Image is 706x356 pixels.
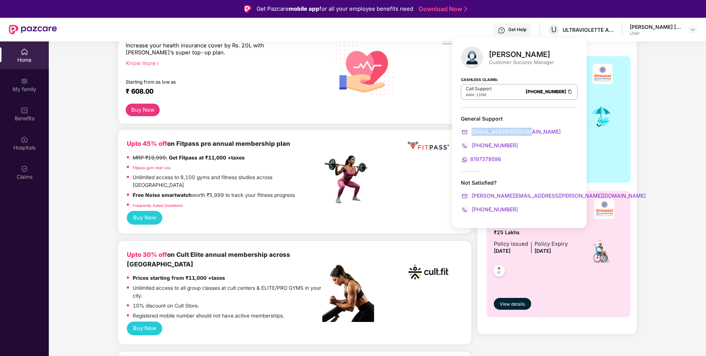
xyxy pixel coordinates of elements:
[322,154,374,205] img: fpp.png
[461,115,578,164] div: General Support
[500,301,525,308] span: View details
[133,155,167,161] del: MRP ₹19,999,
[461,75,498,83] strong: Cashless Claims:
[593,64,612,84] img: insurerLogo
[406,250,451,294] img: cult.png
[127,211,162,225] button: Buy Now
[257,4,413,13] div: Get Pazcare for all your employee benefits need
[461,128,468,136] img: svg+xml;base64,PHN2ZyB4bWxucz0iaHR0cDovL3d3dy53My5vcmcvMjAwMC9zdmciIHdpZHRoPSIyMCIgaGVpZ2h0PSIyMC...
[133,165,171,170] a: Fitpass gym near you
[461,142,518,148] a: [PHONE_NUMBER]
[322,265,374,322] img: pc2.png
[551,25,557,34] span: U
[133,203,183,208] a: Frequently Asked Questions!
[461,156,468,164] img: svg+xml;base64,PHN2ZyB4bWxucz0iaHR0cDovL3d3dy53My5vcmcvMjAwMC9zdmciIHdpZHRoPSIyMCIgaGVpZ2h0PSIyMC...
[594,199,614,219] img: insurerLogo
[470,128,561,135] span: [EMAIL_ADDRESS][DOMAIN_NAME]
[461,115,578,122] div: General Support
[464,5,467,13] img: Stroke
[534,240,568,248] div: Policy Expiry
[461,47,483,69] img: svg+xml;base64,PHN2ZyB4bWxucz0iaHR0cDovL3d3dy53My5vcmcvMjAwMC9zdmciIHhtbG5zOnhsaW5rPSJodHRwOi8vd3...
[494,240,528,248] div: Policy issued
[470,156,501,162] span: 8197379596
[406,139,451,152] img: fppp.png
[126,42,291,57] div: Increase your health insurance cover by Rs. 20L with [PERSON_NAME]’s super top-up plan.
[461,192,468,200] img: svg+xml;base64,PHN2ZyB4bWxucz0iaHR0cDovL3d3dy53My5vcmcvMjAwMC9zdmciIHdpZHRoPSIyMCIgaGVpZ2h0PSIyMC...
[133,302,199,310] p: 10% discount on Cult Store.
[133,191,295,199] p: worth ₹5,999 to track your fitness progress
[461,206,518,212] a: [PHONE_NUMBER]
[21,107,28,114] img: svg+xml;base64,PHN2ZyBpZD0iQmVuZWZpdHMiIHhtbG5zPSJodHRwOi8vd3d3LnczLm9yZy8yMDAwL3N2ZyIgd2lkdGg9Ij...
[534,248,551,254] span: [DATE]
[461,179,578,186] div: Not Satisfied?
[630,23,682,30] div: [PERSON_NAME] [PERSON_NAME]
[244,5,251,13] img: Logo
[9,25,57,34] img: New Pazcare Logo
[461,156,501,162] a: 8197379596
[127,140,290,147] b: on Fitpass pro annual membership plan
[563,26,614,33] div: ULTRAVIOLETTE AUTOMOTIVE PRIVATE LIMITED
[498,27,505,34] img: svg+xml;base64,PHN2ZyBpZD0iSGVscC0zMngzMiIgeG1sbnM9Imh0dHA6Ly93d3cudzMub3JnLzIwMDAvc3ZnIiB3aWR0aD...
[21,165,28,172] img: svg+xml;base64,PHN2ZyBpZD0iQ2xhaW0iIHhtbG5zPSJodHRwOi8vd3d3LnczLm9yZy8yMDAwL3N2ZyIgd2lkdGg9IjIwIi...
[127,140,167,147] b: Upto 45% off
[21,77,28,85] img: svg+xml;base64,PHN2ZyB3aWR0aD0iMjAiIGhlaWdodD0iMjAiIHZpZXdCb3g9IjAgMCAyMCAyMCIgZmlsbD0ibm9uZSIgeG...
[470,142,518,148] span: [PHONE_NUMBER]
[156,61,160,66] span: right
[690,27,696,33] img: svg+xml;base64,PHN2ZyBpZD0iRHJvcGRvd24tMzJ4MzIiIHhtbG5zPSJodHRwOi8vd3d3LnczLm9yZy8yMDAwL3N2ZyIgd2...
[127,322,162,335] button: Buy Now
[330,31,400,103] img: svg+xml;base64,PHN2ZyB4bWxucz0iaHR0cDovL3d3dy53My5vcmcvMjAwMC9zdmciIHhtbG5zOnhsaW5rPSJodHRwOi8vd3...
[126,104,160,117] button: Buy Now
[489,50,554,59] div: [PERSON_NAME]
[126,60,318,65] div: Know more
[21,136,28,143] img: svg+xml;base64,PHN2ZyBpZD0iSG9zcGl0YWxzIiB4bWxucz0iaHR0cDovL3d3dy53My5vcmcvMjAwMC9zdmciIHdpZHRoPS...
[461,179,578,214] div: Not Satisfied?
[494,248,510,254] span: [DATE]
[461,142,468,150] img: svg+xml;base64,PHN2ZyB4bWxucz0iaHR0cDovL3d3dy53My5vcmcvMjAwMC9zdmciIHdpZHRoPSIyMCIgaGVpZ2h0PSIyMC...
[127,251,167,258] b: Upto 30% off
[567,88,573,95] img: Clipboard Icon
[133,192,192,198] strong: Free Noise smartwatch
[419,5,465,13] a: Download Now
[489,59,554,66] div: Customer Success Manager
[630,30,682,36] div: User
[466,93,474,97] span: 8AM
[588,238,614,264] img: icon
[466,86,492,92] p: Call Support
[126,79,291,84] div: Starting from as low as
[526,89,566,94] a: [PHONE_NUMBER]
[494,298,531,310] button: View details
[589,104,613,129] img: icon
[470,192,646,199] span: [PERSON_NAME][EMAIL_ADDRESS][PERSON_NAME][DOMAIN_NAME]
[127,251,290,268] b: on Cult Elite annual membership across [GEOGRAPHIC_DATA]
[461,128,561,135] a: [EMAIL_ADDRESS][DOMAIN_NAME]
[289,5,319,12] strong: mobile app
[490,263,508,281] img: svg+xml;base64,PHN2ZyB4bWxucz0iaHR0cDovL3d3dy53My5vcmcvMjAwMC9zdmciIHdpZHRoPSI0OC45NDMiIGhlaWdodD...
[494,229,568,237] span: ₹25 Lakhs
[133,284,323,300] p: Unlimited access to all group classes at cult centers & ELITE/PRO GYMS in your city.
[126,87,315,96] div: ₹ 608.00
[133,275,225,281] strong: Prices starting from ₹11,000 +taxes
[466,92,492,98] div: -
[470,206,518,212] span: [PHONE_NUMBER]
[508,27,526,33] div: Get Help
[461,206,468,214] img: svg+xml;base64,PHN2ZyB4bWxucz0iaHR0cDovL3d3dy53My5vcmcvMjAwMC9zdmciIHdpZHRoPSIyMCIgaGVpZ2h0PSIyMC...
[133,312,284,320] p: Registered mobile number should not have active memberships.
[169,155,245,161] strong: Get Fitpass at ₹11,000 +taxes
[461,192,646,199] a: [PERSON_NAME][EMAIL_ADDRESS][PERSON_NAME][DOMAIN_NAME]
[133,174,323,189] p: Unlimited access to 8,100 gyms and fitness studios across [GEOGRAPHIC_DATA]
[476,93,486,97] span: 11PM
[21,48,28,56] img: svg+xml;base64,PHN2ZyBpZD0iSG9tZSIgeG1sbnM9Imh0dHA6Ly93d3cudzMub3JnLzIwMDAvc3ZnIiB3aWR0aD0iMjAiIG...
